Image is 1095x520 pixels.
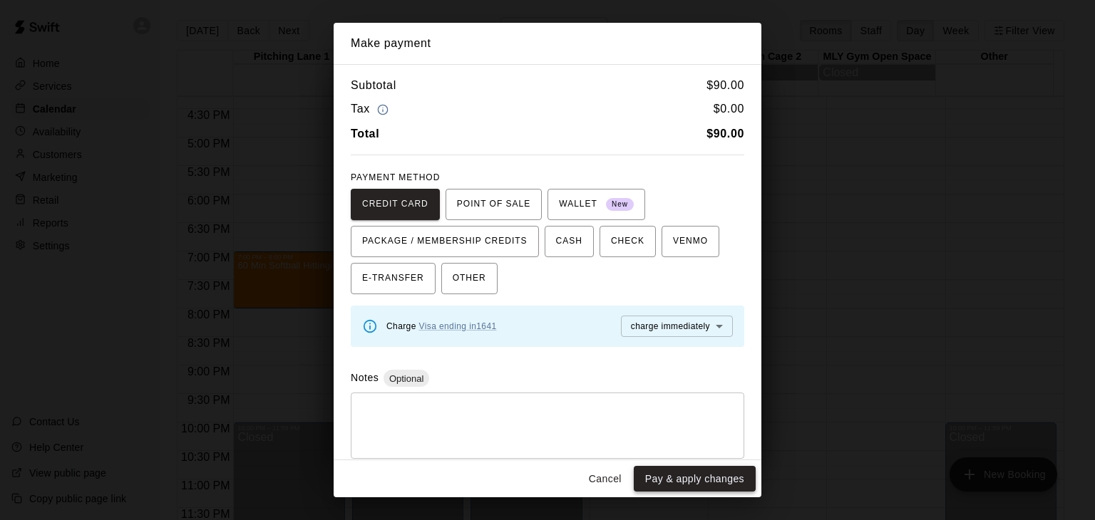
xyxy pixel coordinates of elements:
button: VENMO [662,226,719,257]
span: CASH [556,230,582,253]
span: Optional [384,373,429,384]
span: Charge [386,321,497,331]
button: PACKAGE / MEMBERSHIP CREDITS [351,226,539,257]
button: Cancel [582,466,628,492]
span: E-TRANSFER [362,267,424,290]
span: WALLET [559,193,634,216]
span: POINT OF SALE [457,193,530,216]
label: Notes [351,372,379,383]
a: Visa ending in 1641 [419,321,497,331]
h6: Tax [351,100,392,119]
span: VENMO [673,230,708,253]
h2: Make payment [334,23,761,64]
button: CREDIT CARD [351,189,440,220]
button: OTHER [441,263,498,294]
span: New [606,195,634,214]
span: PACKAGE / MEMBERSHIP CREDITS [362,230,528,253]
button: POINT OF SALE [446,189,542,220]
span: CHECK [611,230,644,253]
span: CREDIT CARD [362,193,428,216]
span: PAYMENT METHOD [351,172,440,182]
button: E-TRANSFER [351,263,436,294]
b: Total [351,128,379,140]
button: WALLET New [547,189,645,220]
b: $ 90.00 [706,128,744,140]
span: OTHER [453,267,486,290]
button: Pay & apply changes [634,466,756,492]
h6: $ 0.00 [714,100,744,119]
h6: Subtotal [351,76,396,95]
button: CHECK [600,226,656,257]
span: charge immediately [631,321,710,331]
button: CASH [545,226,594,257]
h6: $ 90.00 [706,76,744,95]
